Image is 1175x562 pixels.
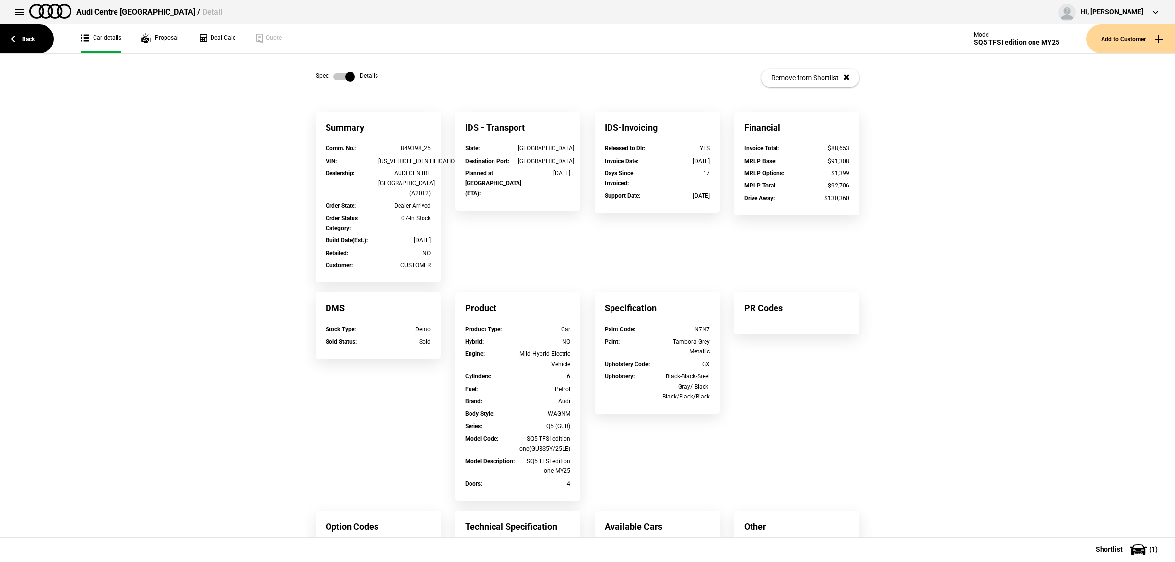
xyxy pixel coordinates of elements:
[1096,546,1123,553] span: Shortlist
[518,143,571,153] div: [GEOGRAPHIC_DATA]
[378,168,431,198] div: AUDI CENTRE [GEOGRAPHIC_DATA] (A2012)
[378,201,431,211] div: Dealer Arrived
[658,156,710,166] div: [DATE]
[378,260,431,270] div: CUSTOMER
[797,193,850,203] div: $130,360
[455,292,580,324] div: Product
[518,409,571,419] div: WAGNM
[81,24,121,53] a: Car details
[316,112,441,143] div: Summary
[518,456,571,476] div: SQ5 TFSI edition one MY25
[202,7,222,17] span: Detail
[744,145,779,152] strong: Invoice Total :
[658,359,710,369] div: GX
[29,4,71,19] img: audi.png
[744,170,784,177] strong: MRLP Options :
[605,158,638,164] strong: Invoice Date :
[465,423,482,430] strong: Series :
[605,145,645,152] strong: Released to Dlr :
[465,373,491,380] strong: Cylinders :
[465,338,484,345] strong: Hybrid :
[734,292,859,324] div: PR Codes
[658,168,710,178] div: 17
[658,325,710,334] div: N7N7
[326,215,358,232] strong: Order Status Category :
[378,248,431,258] div: NO
[316,511,441,542] div: Option Codes
[744,195,775,202] strong: Drive Away :
[378,325,431,334] div: Demo
[605,361,650,368] strong: Upholstery Code :
[518,479,571,489] div: 4
[605,170,633,187] strong: Days Since Invoiced :
[326,202,356,209] strong: Order State :
[316,292,441,324] div: DMS
[465,170,521,197] strong: Planned at [GEOGRAPHIC_DATA] (ETA) :
[76,7,222,18] div: Audi Centre [GEOGRAPHIC_DATA] /
[797,156,850,166] div: $91,308
[658,191,710,201] div: [DATE]
[518,156,571,166] div: [GEOGRAPHIC_DATA]
[326,237,368,244] strong: Build Date(Est.) :
[326,262,352,269] strong: Customer :
[465,398,482,405] strong: Brand :
[326,170,354,177] strong: Dealership :
[378,337,431,347] div: Sold
[518,434,571,454] div: SQ5 TFSI edition one(GUBS5Y/25LE)
[734,112,859,143] div: Financial
[316,72,378,82] div: Spec Details
[378,213,431,223] div: 07-In Stock
[518,337,571,347] div: NO
[465,458,515,465] strong: Model Description :
[326,338,357,345] strong: Sold Status :
[734,511,859,542] div: Other
[518,349,571,369] div: Mild Hybrid Electric Vehicle
[1081,7,1143,17] div: Hi, [PERSON_NAME]
[605,338,620,345] strong: Paint :
[744,158,776,164] strong: MRLP Base :
[658,337,710,357] div: Tambora Grey Metallic
[744,182,776,189] strong: MRLP Total :
[1081,537,1175,562] button: Shortlist(1)
[465,326,502,333] strong: Product Type :
[797,168,850,178] div: $1,399
[658,143,710,153] div: YES
[797,143,850,153] div: $88,653
[465,351,485,357] strong: Engine :
[465,410,494,417] strong: Body Style :
[465,435,498,442] strong: Model Code :
[658,372,710,401] div: Black-Black-Steel Gray/ Black-Black/Black/Black
[378,235,431,245] div: [DATE]
[518,421,571,431] div: Q5 (GUB)
[605,373,634,380] strong: Upholstery :
[1149,546,1158,553] span: ( 1 )
[518,397,571,406] div: Audi
[326,145,356,152] strong: Comm. No. :
[595,112,720,143] div: IDS-Invoicing
[455,511,580,542] div: Technical Specification
[518,384,571,394] div: Petrol
[518,372,571,381] div: 6
[141,24,179,53] a: Proposal
[465,386,478,393] strong: Fuel :
[605,326,635,333] strong: Paint Code :
[974,38,1059,47] div: SQ5 TFSI edition one MY25
[326,158,337,164] strong: VIN :
[326,250,348,257] strong: Retailed :
[465,158,509,164] strong: Destination Port :
[326,326,356,333] strong: Stock Type :
[465,145,480,152] strong: State :
[198,24,235,53] a: Deal Calc
[518,168,571,178] div: [DATE]
[797,181,850,190] div: $92,706
[595,292,720,324] div: Specification
[974,31,1059,38] div: Model
[455,112,580,143] div: IDS - Transport
[378,143,431,153] div: 849398_25
[605,192,640,199] strong: Support Date :
[518,325,571,334] div: Car
[1086,24,1175,53] button: Add to Customer
[378,156,431,166] div: [US_VEHICLE_IDENTIFICATION_NUMBER]
[595,511,720,542] div: Available Cars
[465,480,482,487] strong: Doors :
